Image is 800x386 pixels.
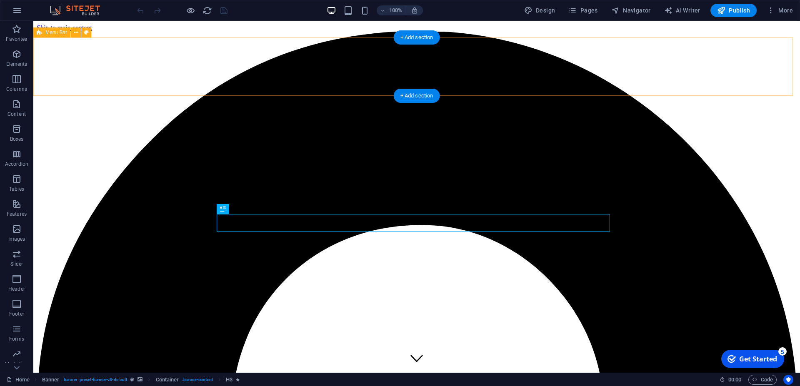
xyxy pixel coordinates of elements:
p: Forms [9,336,24,342]
h6: 100% [389,5,402,15]
p: Columns [6,86,27,92]
span: 00 00 [728,375,741,385]
a: Click to cancel selection. Double-click to open Pages [7,375,30,385]
p: Images [8,236,25,242]
button: Code [748,375,777,385]
span: Menu Bar [45,30,67,35]
p: Favorites [6,36,27,42]
p: Content [7,111,26,117]
div: 5 [62,1,70,9]
p: Features [7,211,27,217]
nav: breadcrumb [42,375,240,385]
button: Publish [710,4,757,17]
div: Get Started [22,8,60,17]
i: This element is a customizable preset [130,377,134,382]
i: On resize automatically adjust zoom level to fit chosen device. [411,7,418,14]
button: Click here to leave preview mode and continue editing [185,5,195,15]
button: Design [521,4,559,17]
i: Reload page [202,6,212,15]
button: reload [202,5,212,15]
span: . banner .preset-banner-v3-default [62,375,127,385]
p: Accordion [5,161,28,167]
span: Navigator [611,6,651,15]
div: Get Started 5 items remaining, 0% complete [5,3,67,22]
button: Usercentrics [783,375,793,385]
button: AI Writer [661,4,704,17]
p: Footer [9,311,24,317]
div: + Add section [394,89,440,103]
p: Slider [10,261,23,267]
span: Click to select. Double-click to edit [156,375,179,385]
button: 100% [377,5,406,15]
button: Navigator [608,4,654,17]
i: Element contains an animation [236,377,240,382]
button: More [763,4,796,17]
p: Tables [9,186,24,192]
img: Editor Logo [48,5,110,15]
div: Design (Ctrl+Alt+Y) [521,4,559,17]
span: Publish [717,6,750,15]
span: Click to select. Double-click to edit [226,375,232,385]
h6: Session time [720,375,742,385]
p: Elements [6,61,27,67]
span: . banner-content [182,375,212,385]
span: Pages [568,6,597,15]
p: Header [8,286,25,292]
span: Click to select. Double-click to edit [42,375,60,385]
p: Marketing [5,361,28,367]
p: Boxes [10,136,24,142]
span: Design [524,6,555,15]
button: Pages [565,4,601,17]
span: Code [752,375,773,385]
i: This element contains a background [137,377,142,382]
span: More [767,6,793,15]
a: Skip to main content [3,3,59,10]
div: + Add section [394,30,440,45]
span: AI Writer [664,6,700,15]
span: : [734,376,735,383]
